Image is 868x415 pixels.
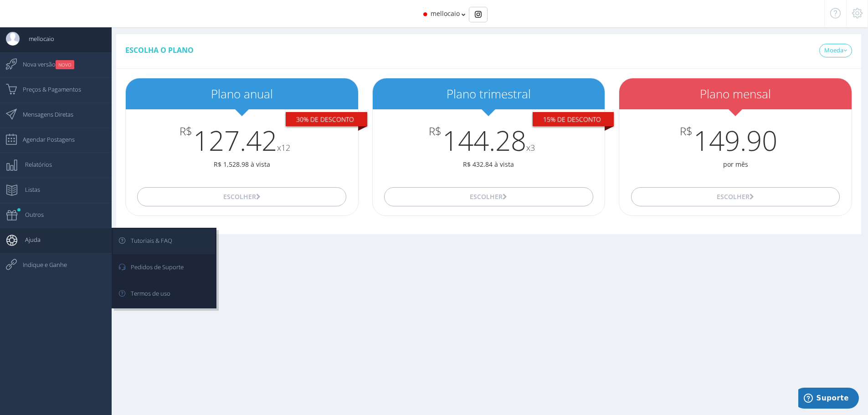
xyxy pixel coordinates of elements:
[16,203,44,226] span: Outros
[122,229,172,252] span: Tutoriais & FAQ
[819,44,852,57] a: Moeda
[122,256,184,278] span: Pedidos de Suporte
[14,78,81,101] span: Preços & Pagamentos
[6,32,20,46] img: User Image
[619,87,852,101] h2: Plano mensal
[373,87,605,101] h2: Plano trimestral
[286,112,367,127] div: 30% De desconto
[373,160,605,169] p: R$ 432.84 à vista
[16,153,52,176] span: Relatórios
[126,160,358,169] p: R$ 1,528.98 à vista
[431,9,460,18] span: mellocaio
[113,282,215,307] a: Termos de uso
[56,60,74,69] small: NOVO
[619,125,852,155] h3: 149.90
[429,125,442,137] span: R$
[798,388,859,410] iframe: Abre um widget para que você possa encontrar mais informações
[14,128,75,151] span: Agendar Postagens
[384,187,593,206] button: Escolher
[14,253,67,276] span: Indique e Ganhe
[469,7,488,22] div: Basic example
[126,125,358,155] h3: 127.42
[619,160,852,169] p: por mês
[122,282,170,305] span: Termos de uso
[16,228,41,251] span: Ajuda
[125,45,194,55] span: Escolha o plano
[180,125,192,137] span: R$
[680,125,693,137] span: R$
[14,53,74,76] span: Nova versão
[526,142,535,153] small: x3
[113,256,215,281] a: Pedidos de Suporte
[16,178,40,201] span: Listas
[126,87,358,101] h2: Plano anual
[137,187,346,206] button: Escolher
[14,103,73,126] span: Mensagens Diretas
[373,125,605,155] h3: 144.28
[631,187,840,206] button: Escolher
[277,142,290,153] small: x12
[20,27,54,50] span: mellocaio
[113,229,215,254] a: Tutoriais & FAQ
[533,112,614,127] div: 15% De desconto
[475,11,482,18] img: Instagram_simple_icon.svg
